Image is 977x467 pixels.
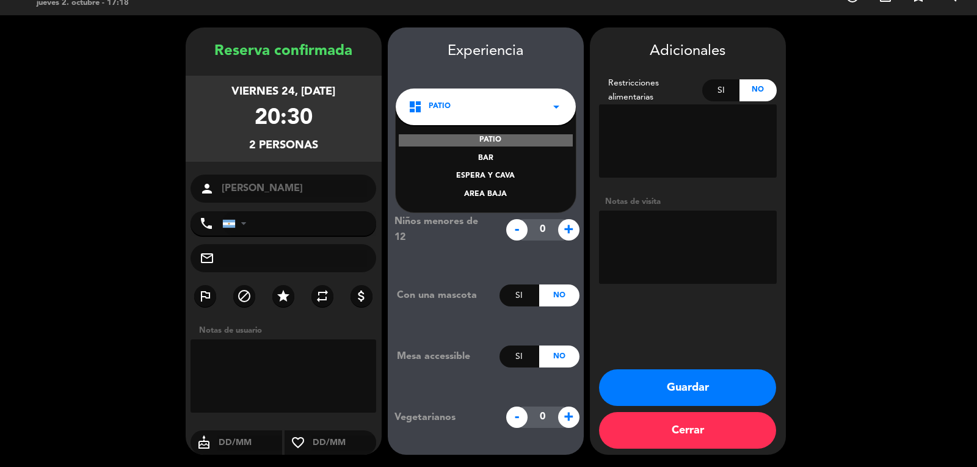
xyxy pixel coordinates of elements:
div: Niños menores de 12 [385,214,499,245]
i: outlined_flag [198,289,212,303]
i: cake [191,435,217,450]
div: Experiencia [388,40,584,63]
i: attach_money [354,289,369,303]
div: Notas de usuario [193,324,382,337]
div: Mesa accessible [388,349,499,364]
div: viernes 24, [DATE] [231,83,335,101]
i: dashboard [408,100,423,114]
div: ESPERA Y CAVA [408,170,564,183]
div: Notas de visita [599,195,777,208]
div: No [739,79,777,101]
div: Vegetarianos [385,410,499,425]
span: PATIO [429,101,451,113]
div: AREA BAJA [408,189,564,201]
div: 20:30 [255,101,313,137]
div: Si [702,79,739,101]
span: + [558,219,579,241]
button: Cerrar [599,412,776,449]
i: person [200,181,214,196]
div: Reserva confirmada [186,40,382,63]
div: Argentina: +54 [223,212,251,235]
span: - [506,407,528,428]
input: DD/MM [311,435,377,451]
div: No [539,346,579,367]
input: DD/MM [217,435,283,451]
div: 2 personas [249,137,318,154]
i: phone [199,216,214,231]
div: Con una mascota [388,288,499,303]
span: + [558,407,579,428]
i: arrow_drop_down [549,100,564,114]
i: block [237,289,252,303]
div: Adicionales [599,40,777,63]
div: Si [499,346,539,367]
i: mail_outline [200,251,214,266]
div: Si [499,284,539,306]
div: Restricciones alimentarias [599,76,703,104]
button: Guardar [599,369,776,406]
div: BAR [408,153,564,165]
i: favorite_border [285,435,311,450]
div: PATIO [399,134,573,147]
div: No [539,284,579,306]
span: - [506,219,528,241]
i: repeat [315,289,330,303]
i: star [276,289,291,303]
